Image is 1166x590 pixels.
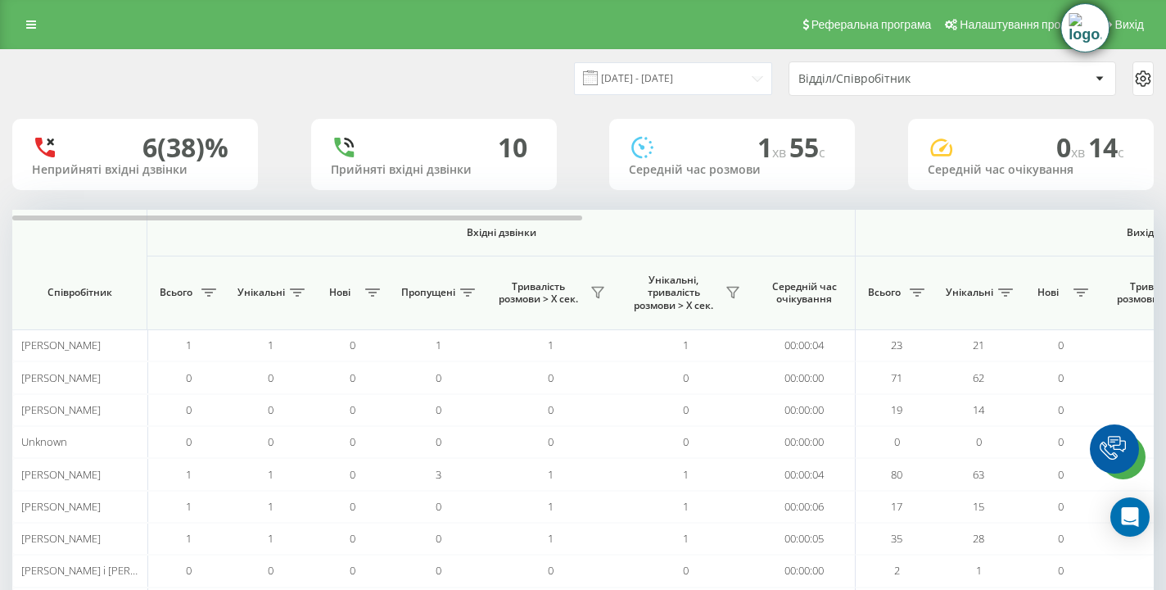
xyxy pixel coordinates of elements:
span: 19 [891,402,902,417]
span: 1 [548,499,554,514]
td: 00:00:00 [753,361,856,393]
span: 0 [1058,402,1064,417]
span: 0 [436,531,441,546]
span: 1 [186,499,192,514]
td: 00:00:00 [753,555,856,587]
span: 0 [186,563,192,578]
span: 0 [350,467,355,482]
span: [PERSON_NAME] [21,531,101,546]
span: 35 [891,531,902,546]
span: 3 [436,467,441,482]
span: 2 [894,563,900,578]
span: 63 [973,467,984,482]
span: Тривалість розмови > Х сек. [491,280,585,306]
span: 80 [891,467,902,482]
span: Співробітник [26,286,133,299]
span: 1 [268,467,273,482]
span: Унікальні, тривалість розмови > Х сек. [626,274,721,312]
div: Неприйняті вхідні дзвінки [32,163,238,177]
div: 10 [498,132,527,163]
span: Унікальні [237,286,285,299]
span: 0 [436,563,441,578]
span: Пропущені [401,286,455,299]
span: Вихід [1115,18,1144,31]
span: 0 [268,402,273,417]
span: Всього [864,286,905,299]
span: 0 [976,434,982,449]
span: 1 [683,531,689,546]
span: 0 [350,499,355,514]
span: 1 [683,467,689,482]
span: 0 [350,531,355,546]
span: 0 [268,434,273,449]
span: 0 [1058,499,1064,514]
td: 00:00:00 [753,394,856,426]
span: 0 [350,338,355,352]
span: 0 [1058,370,1064,385]
img: Timeline extension [1069,13,1101,43]
span: Унікальні [946,286,993,299]
span: 15 [973,499,984,514]
td: 00:00:00 [753,426,856,458]
span: 1 [186,467,192,482]
span: 0 [683,370,689,385]
span: 0 [186,402,192,417]
span: 0 [436,434,441,449]
span: 0 [548,434,554,449]
span: 62 [973,370,984,385]
span: 1 [976,563,982,578]
span: 0 [1058,531,1064,546]
span: [PERSON_NAME] і [PERSON_NAME] [21,563,188,578]
span: 1 [268,531,273,546]
span: Налаштування профілю [960,18,1087,31]
span: 0 [1058,467,1064,482]
div: Open Intercom Messenger [1110,497,1150,537]
span: 1 [186,338,192,352]
div: Середній час очікування [928,163,1134,177]
span: 0 [350,402,355,417]
span: [PERSON_NAME] [21,370,101,385]
span: [PERSON_NAME] [21,467,101,482]
div: Прийняті вхідні дзвінки [331,163,537,177]
span: хв [1071,143,1088,161]
span: [PERSON_NAME] [21,338,101,352]
span: [PERSON_NAME] [21,499,101,514]
span: 1 [683,499,689,514]
span: 1 [436,338,441,352]
span: 0 [683,563,689,578]
span: 0 [436,370,441,385]
span: 1 [186,531,192,546]
span: 71 [891,370,902,385]
span: 14 [1088,129,1124,165]
span: 0 [186,434,192,449]
span: Unknown [21,434,67,449]
span: 28 [973,531,984,546]
span: Вхідні дзвінки [190,226,812,239]
div: Відділ/Співробітник [798,72,994,86]
span: 0 [268,370,273,385]
td: 00:00:05 [753,523,856,555]
span: 1 [268,499,273,514]
span: 0 [350,563,355,578]
span: 0 [1058,434,1064,449]
span: хв [772,143,789,161]
span: 0 [1058,338,1064,352]
span: 0 [186,370,192,385]
span: 0 [436,499,441,514]
div: Середній час розмови [629,163,835,177]
td: 00:00:06 [753,491,856,523]
span: 0 [894,434,900,449]
span: 1 [757,129,789,165]
span: 0 [268,563,273,578]
span: 17 [891,499,902,514]
span: 1 [268,338,273,352]
span: Всього [156,286,197,299]
span: 0 [1058,563,1064,578]
span: 1 [548,338,554,352]
span: c [819,143,825,161]
span: 0 [548,563,554,578]
span: [PERSON_NAME] [21,402,101,417]
span: 0 [548,402,554,417]
span: 0 [683,434,689,449]
span: Нові [1028,286,1069,299]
